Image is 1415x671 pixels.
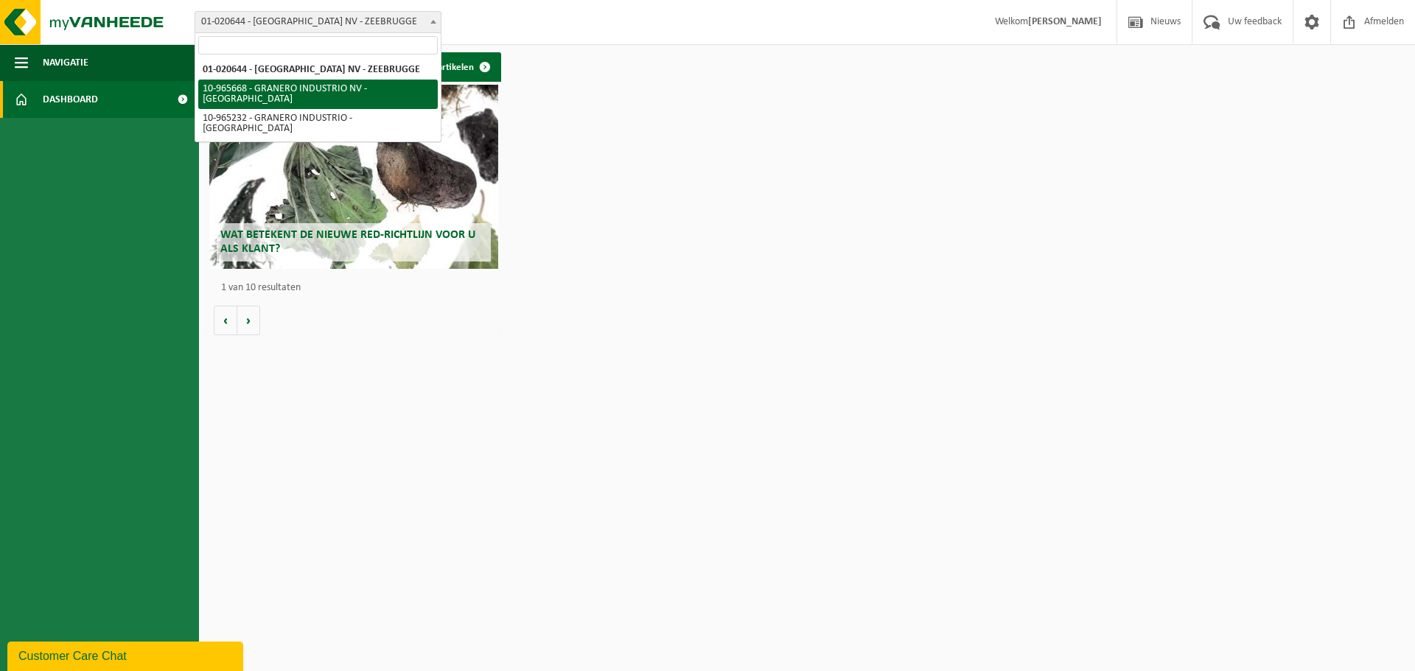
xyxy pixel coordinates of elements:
[1028,16,1102,27] strong: [PERSON_NAME]
[237,306,260,335] button: Volgende
[7,639,246,671] iframe: chat widget
[195,12,441,32] span: 01-020644 - BORLIX NV - ZEEBRUGGE
[43,44,88,81] span: Navigatie
[195,11,441,33] span: 01-020644 - BORLIX NV - ZEEBRUGGE
[408,52,500,82] a: Alle artikelen
[214,306,237,335] button: Vorige
[198,109,438,138] li: 10-965232 - GRANERO INDUSTRIO - [GEOGRAPHIC_DATA]
[220,229,475,255] span: Wat betekent de nieuwe RED-richtlijn voor u als klant?
[198,60,438,80] li: 01-020644 - [GEOGRAPHIC_DATA] NV - ZEEBRUGGE
[198,80,438,109] li: 10-965668 - GRANERO INDUSTRIO NV - [GEOGRAPHIC_DATA]
[43,81,98,118] span: Dashboard
[209,85,498,269] a: Wat betekent de nieuwe RED-richtlijn voor u als klant?
[221,283,494,293] p: 1 van 10 resultaten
